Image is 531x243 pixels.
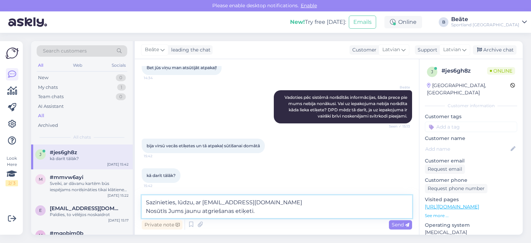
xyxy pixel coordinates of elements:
[50,180,129,193] div: Sveiki, ar dāvanu kartēm būs iespējams norēķināties tikai klātienes veikalos. E-veikala pirkumiem...
[425,113,517,120] p: Customer tags
[108,193,129,198] div: [DATE] 15:22
[415,46,437,54] div: Support
[6,180,18,186] div: 2 / 3
[43,47,87,55] span: Search customers
[382,46,400,54] span: Latvian
[73,134,91,140] span: All chats
[443,46,461,54] span: Latvian
[39,177,43,182] span: m
[39,152,41,157] span: j
[425,222,517,229] p: Operating system
[427,82,510,96] div: [GEOGRAPHIC_DATA], [GEOGRAPHIC_DATA]
[39,233,43,238] span: m
[39,208,42,213] span: e
[290,19,305,25] b: New!
[50,230,83,236] span: #mgobjm0b
[147,65,217,70] span: Bet jūs viņu man atsūtijāt atpakaļ!
[285,95,408,119] span: Vadoties pēc sistēmā norādītās informācijas, šāda prece pie mums nebija nonākusi. Vai uz iepakoju...
[107,162,129,167] div: [DATE] 15:42
[384,85,410,90] span: Beāte
[50,156,129,162] div: kā darīt tālāk?
[299,2,319,9] span: Enable
[439,17,448,27] div: B
[38,112,44,119] div: All
[350,46,376,54] div: Customer
[72,61,84,70] div: Web
[425,135,517,142] p: Customer name
[290,18,346,26] div: Try free [DATE]:
[50,205,122,212] span: evanevercika@inbox.lv
[144,153,170,159] span: 15:42
[6,155,18,186] div: Look Here
[144,75,170,81] span: 14:34
[38,84,58,91] div: My chats
[116,74,126,81] div: 0
[384,16,422,28] div: Online
[425,157,517,165] p: Customer email
[37,61,45,70] div: All
[473,45,516,55] div: Archive chat
[6,47,19,60] img: Askly Logo
[145,46,159,54] span: Beāte
[451,17,519,22] div: Beāte
[108,218,129,223] div: [DATE] 15:17
[50,174,83,180] span: #mmvw6ayi
[168,46,211,54] div: leading the chat
[349,16,376,29] button: Emails
[117,84,126,91] div: 1
[431,69,433,74] span: j
[38,103,64,110] div: AI Assistant
[38,93,64,100] div: Team chats
[451,17,527,28] a: BeāteSportland [GEOGRAPHIC_DATA]
[50,149,77,156] span: #jes6gh8z
[384,124,410,129] span: Seen ✓ 15:13
[425,213,517,219] p: See more ...
[147,173,176,178] span: kā darīt tālāk?
[425,184,487,193] div: Request phone number
[142,195,412,218] textarea: Sazinieties, lūdzu, ar [EMAIL_ADDRESS][DOMAIN_NAME] Nosūtīs Jums jaunu atgriešanas etiķeti.
[110,61,127,70] div: Socials
[425,103,517,109] div: Customer information
[392,222,409,228] span: Send
[116,93,126,100] div: 0
[425,177,517,184] p: Customer phone
[425,122,517,132] input: Add a tag
[50,212,129,218] div: Paldies, to vēlējos noskaidrot
[425,204,479,210] a: [URL][DOMAIN_NAME]
[425,229,517,236] p: [MEDICAL_DATA]
[425,165,465,174] div: Request email
[425,196,517,203] p: Visited pages
[142,220,183,230] div: Private note
[441,67,487,75] div: # jes6gh8z
[451,22,519,28] div: Sportland [GEOGRAPHIC_DATA]
[144,183,170,188] span: 15:42
[425,145,509,153] input: Add name
[38,74,48,81] div: New
[38,122,58,129] div: Archived
[487,67,515,75] span: Online
[147,143,260,148] span: bija virsū vecās etiķetes un tā atpakaļ sūtīšanai domātā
